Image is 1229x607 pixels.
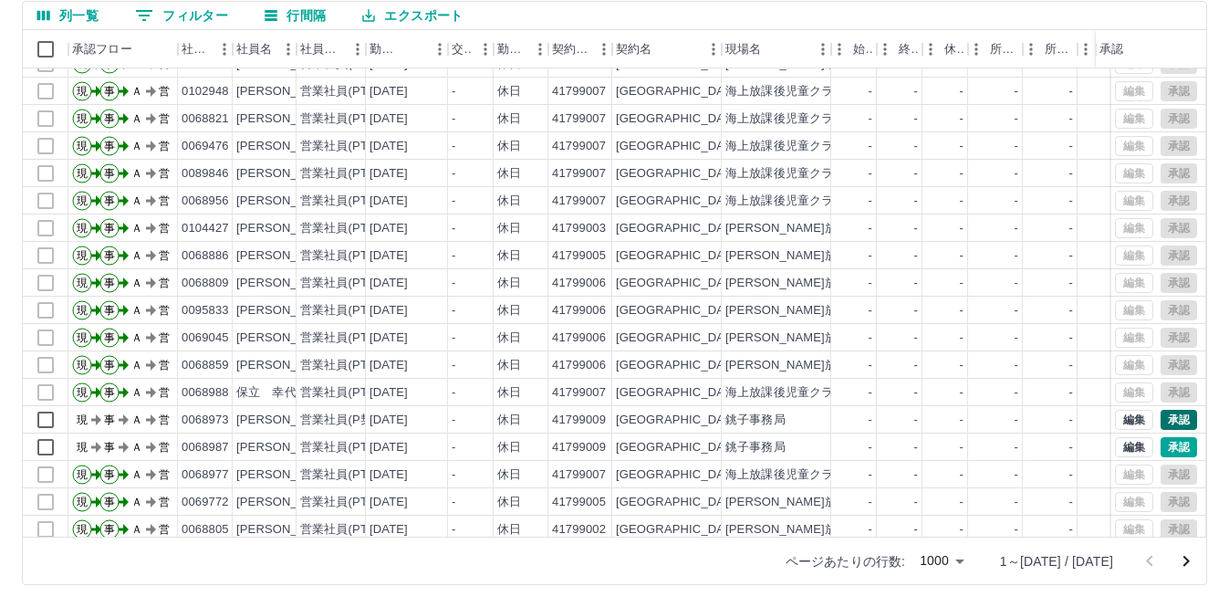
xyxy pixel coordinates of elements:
div: - [869,193,872,210]
text: 事 [104,359,115,372]
div: [GEOGRAPHIC_DATA] [616,220,742,237]
div: [PERSON_NAME] [236,330,336,347]
div: 勤務日 [370,30,401,68]
div: 休日 [497,439,521,456]
div: - [869,275,872,292]
div: - [960,439,963,456]
div: 休日 [497,275,521,292]
div: 休日 [497,220,521,237]
div: - [914,302,918,319]
div: 社員名 [236,30,272,68]
div: - [960,110,963,128]
div: [PERSON_NAME]放課後児童クラブ [725,302,921,319]
text: 営 [159,277,170,289]
div: - [869,384,872,402]
text: 現 [77,222,88,235]
div: - [1015,138,1018,155]
div: - [914,138,918,155]
div: - [1069,110,1073,128]
button: 次のページへ [1168,543,1204,580]
div: 41799009 [552,439,606,456]
div: - [1069,138,1073,155]
text: Ａ [131,167,142,180]
div: 休日 [497,357,521,374]
div: - [914,412,918,429]
div: 41799005 [552,247,606,265]
div: 海上放課後児童クラブ [725,193,846,210]
div: 0068809 [182,275,229,292]
div: 保立 幸代 [236,384,297,402]
div: - [1069,412,1073,429]
text: 事 [104,249,115,262]
button: ソート [401,37,426,62]
div: 契約名 [616,30,651,68]
text: Ａ [131,194,142,207]
div: - [869,357,872,374]
div: - [1015,247,1018,265]
div: 銚子事務局 [725,439,786,456]
div: - [1069,357,1073,374]
div: 休日 [497,83,521,100]
button: メニュー [211,36,238,63]
div: - [960,275,963,292]
div: - [960,357,963,374]
div: - [452,302,455,319]
div: [DATE] [370,275,408,292]
div: 現場名 [722,30,831,68]
div: 営業社員(PT契約) [300,439,396,456]
div: - [1069,220,1073,237]
div: 承認フロー [68,30,178,68]
div: 41799006 [552,330,606,347]
div: - [1069,330,1073,347]
div: - [1015,275,1018,292]
div: - [1015,220,1018,237]
div: 海上放課後児童クラブ [725,110,846,128]
text: Ａ [131,386,142,399]
text: 現 [77,194,88,207]
div: [DATE] [370,193,408,210]
div: [PERSON_NAME] [236,110,336,128]
div: - [1069,275,1073,292]
text: 営 [159,386,170,399]
div: 所定開始 [968,30,1023,68]
div: - [914,275,918,292]
div: [GEOGRAPHIC_DATA] [616,412,742,429]
div: - [1069,384,1073,402]
button: 編集 [1115,437,1153,457]
text: 営 [159,222,170,235]
button: 編集 [1115,410,1153,430]
div: - [960,247,963,265]
div: 0069476 [182,138,229,155]
div: 41799007 [552,165,606,183]
div: [GEOGRAPHIC_DATA] [616,110,742,128]
text: 事 [104,140,115,152]
div: - [1069,165,1073,183]
div: 社員区分 [300,30,344,68]
div: - [960,165,963,183]
div: 営業社員(PT契約) [300,275,396,292]
div: 休日 [497,138,521,155]
div: 銚子事務局 [725,412,786,429]
div: 41799003 [552,220,606,237]
div: - [452,384,455,402]
text: 事 [104,167,115,180]
div: - [914,384,918,402]
div: [PERSON_NAME]放課後児童クラブ [725,357,921,374]
div: 終業 [899,30,919,68]
text: 現 [77,167,88,180]
div: 休憩 [944,30,964,68]
text: 現 [77,359,88,372]
div: - [452,357,455,374]
div: 勤務日 [366,30,448,68]
div: - [960,384,963,402]
div: 0102948 [182,83,229,100]
text: Ａ [131,85,142,98]
text: 事 [104,413,115,426]
text: 事 [104,222,115,235]
text: Ａ [131,249,142,262]
div: - [960,302,963,319]
div: [GEOGRAPHIC_DATA] [616,193,742,210]
div: 0104427 [182,220,229,237]
div: [GEOGRAPHIC_DATA] [616,357,742,374]
div: - [452,247,455,265]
